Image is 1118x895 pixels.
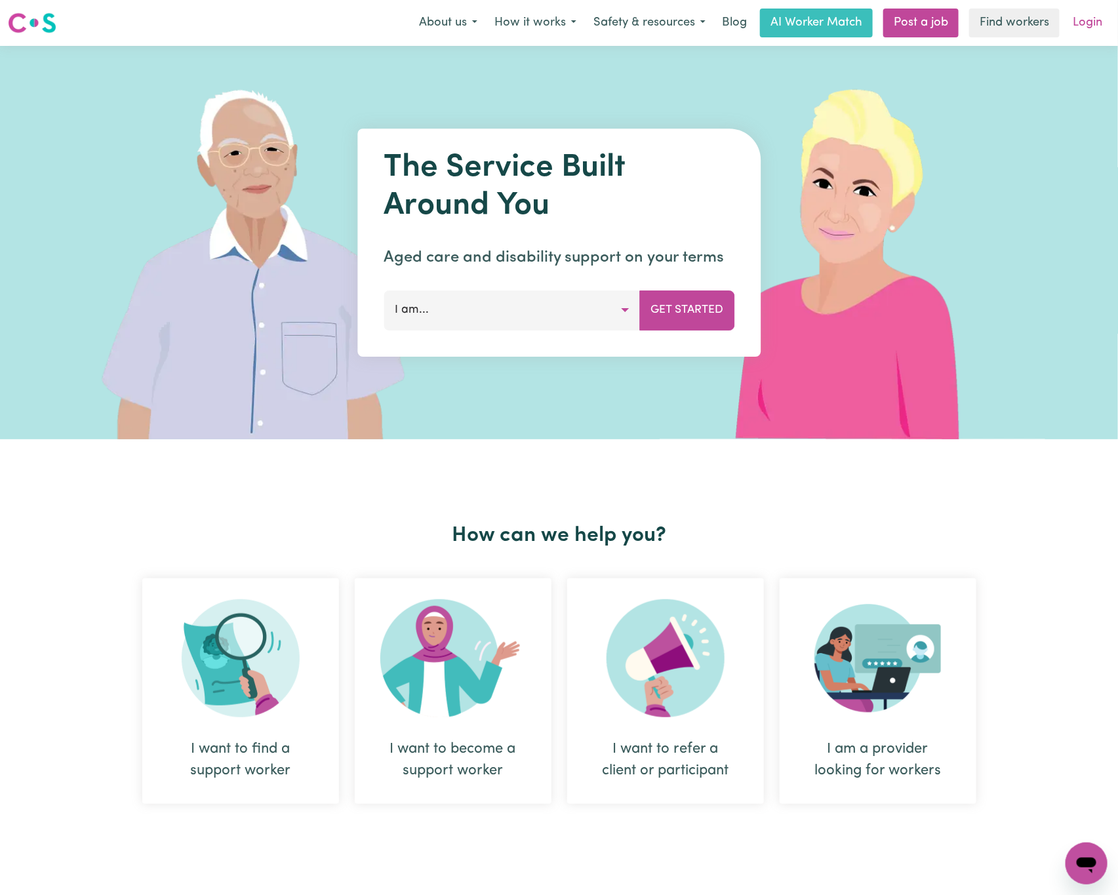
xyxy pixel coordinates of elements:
div: I want to find a support worker [142,578,339,804]
div: I want to become a support worker [386,738,520,782]
p: Aged care and disability support on your terms [384,246,734,269]
img: Search [182,599,300,717]
button: How it works [486,9,585,37]
h2: How can we help you? [134,523,984,548]
div: I want to refer a client or participant [599,738,732,782]
a: Login [1065,9,1110,37]
div: I want to find a support worker [174,738,308,782]
h1: The Service Built Around You [384,149,734,225]
div: I want to refer a client or participant [567,578,764,804]
button: Safety & resources [585,9,714,37]
a: Blog [714,9,755,37]
a: Careseekers logo [8,8,56,38]
div: I want to become a support worker [355,578,551,804]
a: AI Worker Match [760,9,873,37]
img: Careseekers logo [8,11,56,35]
img: Provider [814,599,942,717]
iframe: Button to launch messaging window [1066,843,1108,885]
img: Refer [607,599,725,717]
button: Get Started [639,290,734,330]
button: About us [410,9,486,37]
a: Post a job [883,9,959,37]
div: I am a provider looking for workers [780,578,976,804]
div: I am a provider looking for workers [811,738,945,782]
img: Become Worker [380,599,526,717]
button: I am... [384,290,640,330]
a: Find workers [969,9,1060,37]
